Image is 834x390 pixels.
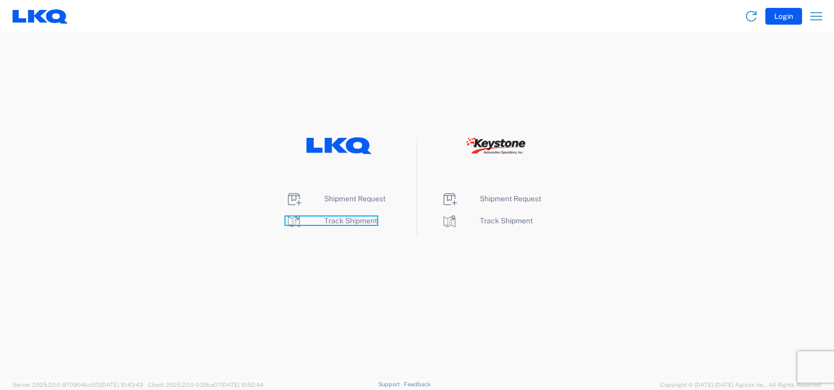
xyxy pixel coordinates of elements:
[480,194,541,203] span: Shipment Request
[378,381,404,387] a: Support
[286,194,386,203] a: Shipment Request
[324,194,386,203] span: Shipment Request
[480,216,533,225] span: Track Shipment
[101,382,143,388] span: [DATE] 10:43:43
[441,194,541,203] a: Shipment Request
[404,381,431,387] a: Feedback
[221,382,264,388] span: [DATE] 10:52:44
[13,382,143,388] span: Server: 2025.20.0-970904bc0f3
[660,380,821,389] span: Copyright © [DATE]-[DATE] Agistix Inc., All Rights Reserved
[148,382,264,388] span: Client: 2025.20.0-035ba07
[324,216,377,225] span: Track Shipment
[286,216,377,225] a: Track Shipment
[441,216,533,225] a: Track Shipment
[765,8,802,25] button: Login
